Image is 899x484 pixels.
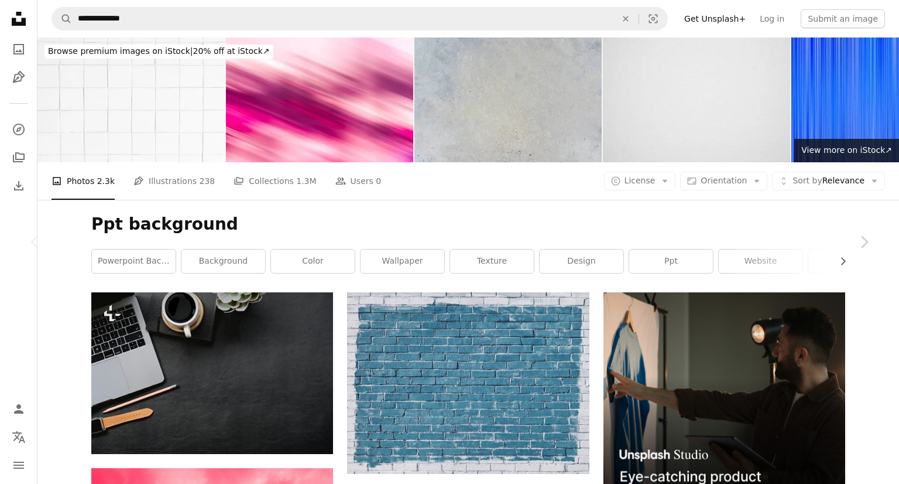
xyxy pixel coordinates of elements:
a: Illustrations [7,66,30,89]
a: ppt [629,250,713,273]
span: Relevance [792,175,864,187]
a: design [540,250,623,273]
a: Log in / Sign up [7,397,30,421]
button: Search Unsplash [52,8,72,30]
a: Collections [7,146,30,169]
button: Visual search [639,8,667,30]
a: Get Unsplash+ [677,9,753,28]
a: Browse premium images on iStock|20% off at iStock↗ [37,38,280,66]
button: Submit an image [801,9,885,28]
a: Collections 1.3M [234,162,316,200]
span: 1.3M [296,175,316,188]
span: Orientation [701,176,747,185]
a: background [181,250,265,273]
a: Explore [7,118,30,141]
span: 0 [376,175,381,188]
a: Next [829,186,899,298]
a: Users 0 [335,162,382,200]
span: 20% off at iStock ↗ [48,46,270,56]
span: License [625,176,656,185]
a: View more on iStock↗ [794,139,899,162]
a: gray concrete bricks painted in blue [347,378,589,388]
img: surface bright white cement background texture mock up for design as presentation ppt or simple b... [603,38,790,162]
button: License [604,172,676,190]
span: Sort by [792,176,822,185]
img: close up retro grunge style white cement wallpaper background texture mockup for design as presen... [414,38,602,162]
form: Find visuals sitewide [52,7,668,30]
a: texture [450,250,534,273]
a: Dark leather desk with home office gadget and copy space. [91,367,333,378]
button: Orientation [680,172,767,190]
img: close up square white bathroom cement background texture mock up for design as presentation ppt o... [37,38,225,162]
a: backdrop [808,250,892,273]
h1: Ppt background [91,214,845,235]
span: Browse premium images on iStock | [48,46,193,56]
a: Log in [753,9,791,28]
a: Download History [7,174,30,197]
button: Language [7,425,30,449]
button: Menu [7,454,30,477]
button: Sort byRelevance [772,172,885,190]
img: gray concrete bricks painted in blue [347,292,589,474]
img: Dark leather desk with home office gadget and copy space. [91,292,333,454]
a: Illustrations 238 [133,162,215,200]
button: Clear [613,8,639,30]
a: website [719,250,802,273]
a: powerpoint background [92,250,176,273]
a: Photos [7,38,30,61]
span: View more on iStock ↗ [801,145,892,155]
a: color [271,250,355,273]
img: Pink white motion dynamic flow abstract gradient lines keynote ppt background banner [226,38,413,162]
a: wallpaper [361,250,444,273]
span: 238 [200,175,215,188]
